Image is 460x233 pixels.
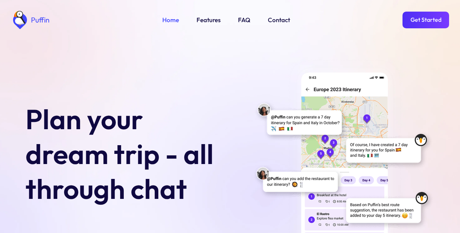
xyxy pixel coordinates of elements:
div: Puffin [29,16,49,24]
a: Get Started [402,12,449,28]
a: Features [197,15,221,25]
a: Home [162,15,179,25]
a: FAQ [238,15,250,25]
h1: Plan your dream trip - all through chat [25,102,226,206]
a: Contact [268,15,290,25]
a: home [11,11,49,29]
